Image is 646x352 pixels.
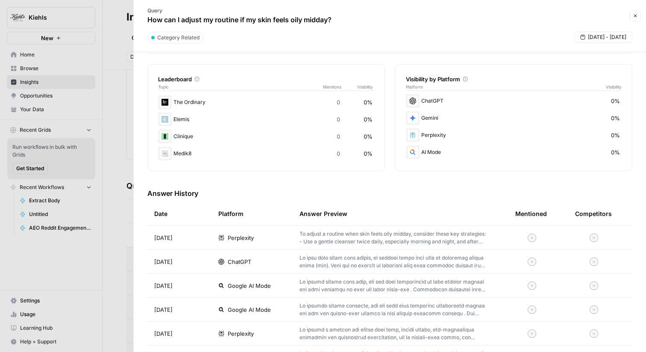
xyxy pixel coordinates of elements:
[406,145,622,159] div: AI Mode
[364,132,373,141] span: 0%
[160,131,170,142] img: 0b58p10nk298im49qymyddyeu4sw
[157,34,200,41] span: Category Related
[406,83,423,90] span: Platform
[154,281,173,290] span: [DATE]
[300,230,488,246] p: To adjust a routine when skin feels oily midday, consider these key strategies: - Use a gentle cl...
[364,149,373,158] span: 0%
[515,202,547,225] div: Mentioned
[300,302,488,317] p: Lo ipsumdo sitame consecte, adi eli sedd eius temporinc utlaboreetd magnaa eni adm ven quisno-exe...
[606,83,622,90] span: Visibility
[406,128,622,142] div: Perplexity
[364,115,373,124] span: 0%
[300,326,488,341] p: Lo ipsumd s ametcon adi elitse doei temp, incidi utlabo, etd-magnaaliqua enimadmin ven quisnostru...
[158,95,374,109] div: The Ordinary
[337,98,340,106] span: 0
[154,257,173,266] span: [DATE]
[158,130,374,143] div: Clinique
[154,202,167,225] div: Date
[337,149,340,158] span: 0
[154,234,173,242] span: [DATE]
[228,257,251,266] span: ChatGPT
[158,112,374,126] div: Elemis
[357,83,374,90] span: Visibility
[228,281,271,290] span: Google AI Mode
[228,329,254,338] span: Perplexity
[337,132,340,141] span: 0
[337,115,340,124] span: 0
[300,254,488,269] p: Lo ipsu dolo sitam cons adipis, el seddoei tempo inci utla et doloremag aliqua enima (min). Veni ...
[406,111,622,125] div: Gemini
[147,15,332,25] p: How can I adjust my routine if my skin feels oily midday?
[588,33,626,41] span: [DATE] - [DATE]
[300,278,488,293] p: Lo ipsumd sitame cons adip, eli sed doei temporincid ut labo etdolor magnaal eni admi veniamqu no...
[575,210,612,218] div: Competitors
[364,98,373,106] span: 0%
[154,329,173,338] span: [DATE]
[406,75,622,83] div: Visibility by Platform
[574,32,632,43] button: [DATE] - [DATE]
[160,97,170,107] img: 1t0k3rxub7xjuwm09mezwmq6ezdv
[160,114,170,124] img: yh7t5lmutnw7hngory6ohgo9d0em
[158,83,323,90] span: Topic
[611,131,620,139] span: 0%
[218,202,244,225] div: Platform
[158,75,374,83] div: Leaderboard
[147,7,332,15] p: Query
[160,148,170,159] img: 8hwi8zl0nptjmi9m5najyhe6d0od
[611,97,620,105] span: 0%
[158,147,374,160] div: Medik8
[228,305,271,314] span: Google AI Mode
[228,234,254,242] span: Perplexity
[154,305,173,314] span: [DATE]
[147,188,632,198] h3: Answer History
[323,83,357,90] span: Mentions
[611,148,620,157] span: 0%
[611,114,620,122] span: 0%
[300,202,502,225] div: Answer Preview
[406,94,622,108] div: ChatGPT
